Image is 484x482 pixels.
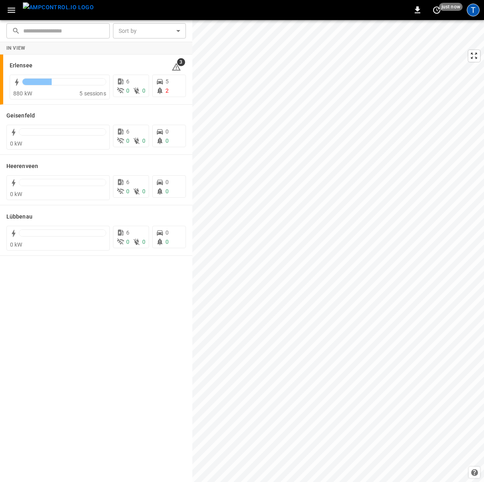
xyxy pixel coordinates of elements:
[165,138,169,144] span: 0
[177,58,185,66] span: 3
[142,239,145,245] span: 0
[165,239,169,245] span: 0
[142,138,145,144] span: 0
[126,239,129,245] span: 0
[165,188,169,194] span: 0
[6,45,26,51] strong: In View
[6,213,32,221] h6: Lübbenau
[10,241,22,248] span: 0 kW
[126,78,129,85] span: 6
[126,188,129,194] span: 0
[6,111,35,120] h6: Geisenfeld
[126,138,129,144] span: 0
[10,140,22,147] span: 0 kW
[165,128,169,135] span: 0
[126,229,129,236] span: 6
[13,90,32,97] span: 880 kW
[126,179,129,185] span: 6
[126,128,129,135] span: 6
[126,87,129,94] span: 0
[6,162,38,171] h6: Heerenveen
[23,2,94,12] img: ampcontrol.io logo
[165,78,169,85] span: 5
[165,229,169,236] span: 0
[79,90,106,97] span: 5 sessions
[165,179,169,185] span: 0
[165,87,169,94] span: 2
[10,61,32,70] h6: Erlensee
[142,188,145,194] span: 0
[430,4,443,16] button: set refresh interval
[10,191,22,197] span: 0 kW
[142,87,145,94] span: 0
[439,3,463,11] span: just now
[467,4,480,16] div: profile-icon
[192,20,484,482] canvas: Map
